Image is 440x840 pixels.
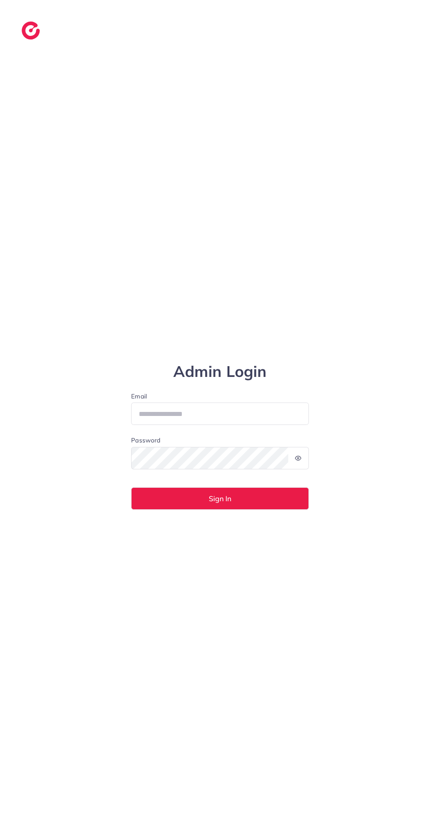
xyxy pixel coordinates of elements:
[131,487,309,510] button: Sign In
[131,392,309,401] label: Email
[22,22,40,39] img: logo
[131,363,309,381] h1: Admin Login
[209,495,231,502] span: Sign In
[131,436,160,445] label: Password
